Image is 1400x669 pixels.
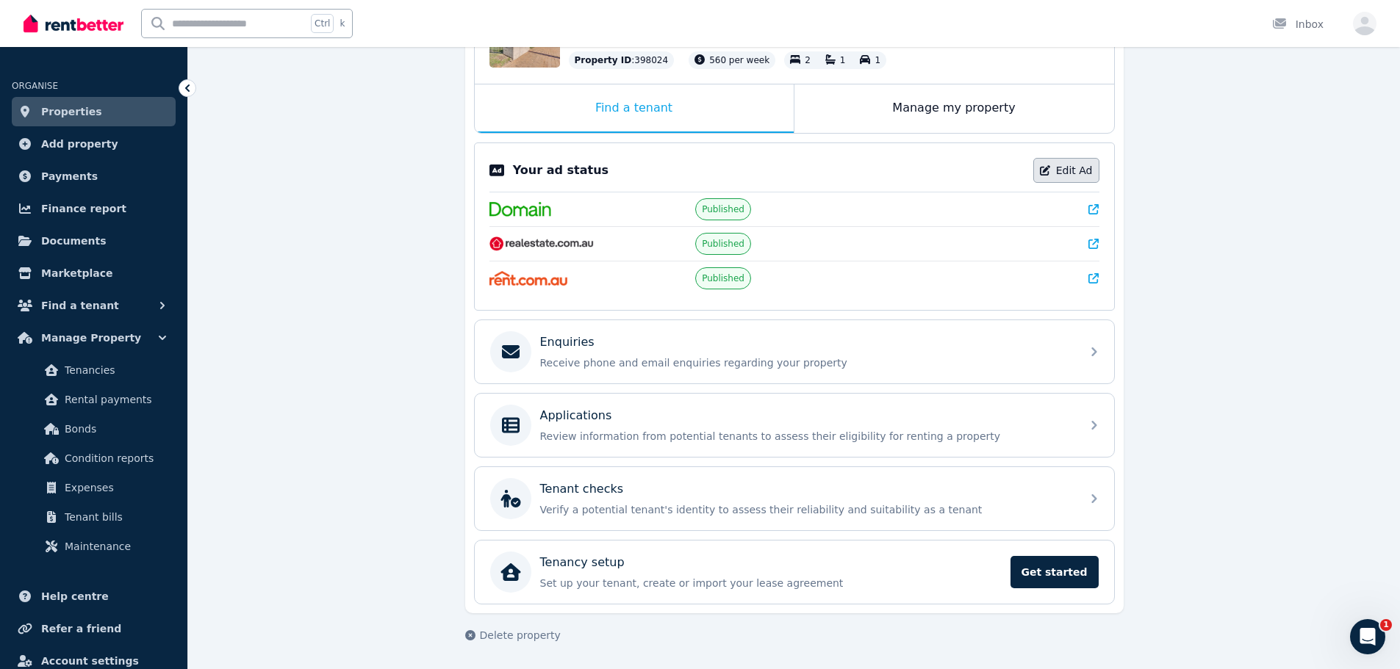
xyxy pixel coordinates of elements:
[840,55,846,65] span: 1
[475,84,794,133] div: Find a tenant
[12,162,176,191] a: Payments
[12,323,176,352] button: Manage Property
[489,271,568,286] img: Rent.com.au
[489,236,595,251] img: RealEstate.com.au
[18,532,170,561] a: Maintenance
[475,394,1114,457] a: ApplicationsReview information from potential tenants to assess their eligibility for renting a p...
[18,414,170,444] a: Bonds
[709,55,769,65] span: 560 per week
[702,203,744,215] span: Published
[805,55,811,65] span: 2
[41,200,126,217] span: Finance report
[12,582,176,611] a: Help centre
[41,587,109,605] span: Help centre
[41,297,119,314] span: Find a tenant
[12,129,176,159] a: Add property
[513,162,609,179] p: Your ad status
[540,502,1072,517] p: Verify a potential tenant's identity to assess their reliability and suitability as a tenant
[12,194,176,223] a: Finance report
[540,333,595,351] p: Enquiries
[875,55,880,65] span: 1
[475,467,1114,530] a: Tenant checksVerify a potential tenant's identity to assess their reliability and suitability as ...
[41,103,102,120] span: Properties
[569,51,675,69] div: : 398024
[702,238,744,250] span: Published
[575,54,632,66] span: Property ID
[540,407,612,424] p: Applications
[465,628,561,643] button: Delete property
[540,429,1072,444] p: Review information from potential tenants to assess their eligibility for renting a property
[540,576,1002,590] p: Set up your tenant, create or import your lease agreement
[540,355,1072,370] p: Receive phone and email enquiries regarding your property
[41,329,141,347] span: Manage Property
[540,554,625,571] p: Tenancy setup
[65,479,164,496] span: Expenses
[65,391,164,408] span: Rental payments
[18,502,170,532] a: Tenant bills
[311,14,334,33] span: Ctrl
[41,167,98,185] span: Payments
[65,538,164,555] span: Maintenance
[475,540,1114,604] a: Tenancy setupSet up your tenant, create or import your lease agreementGet started
[65,449,164,467] span: Condition reports
[12,614,176,643] a: Refer a friend
[12,226,176,256] a: Documents
[41,232,107,250] span: Documents
[41,135,118,153] span: Add property
[1272,17,1324,32] div: Inbox
[702,272,744,284] span: Published
[480,628,561,643] span: Delete property
[1380,619,1392,631] span: 1
[12,97,176,126] a: Properties
[12,258,176,288] a: Marketplace
[794,84,1114,133] div: Manage my property
[65,420,164,438] span: Bonds
[340,18,345,29] span: k
[12,291,176,320] button: Find a tenant
[18,385,170,414] a: Rental payments
[41,264,112,282] span: Marketplace
[540,480,624,498] p: Tenant checks
[65,508,164,526] span: Tenant bills
[41,620,121,637] span: Refer a friend
[18,355,170,385] a: Tenancies
[489,202,551,217] img: Domain.com.au
[18,473,170,502] a: Expenses
[65,361,164,379] span: Tenancies
[1033,158,1099,183] a: Edit Ad
[12,81,58,91] span: ORGANISE
[1350,619,1385,654] iframe: Intercom live chat
[18,444,170,473] a: Condition reports
[24,12,123,35] img: RentBetter
[475,320,1114,383] a: EnquiriesReceive phone and email enquiries regarding your property
[1010,556,1099,588] span: Get started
